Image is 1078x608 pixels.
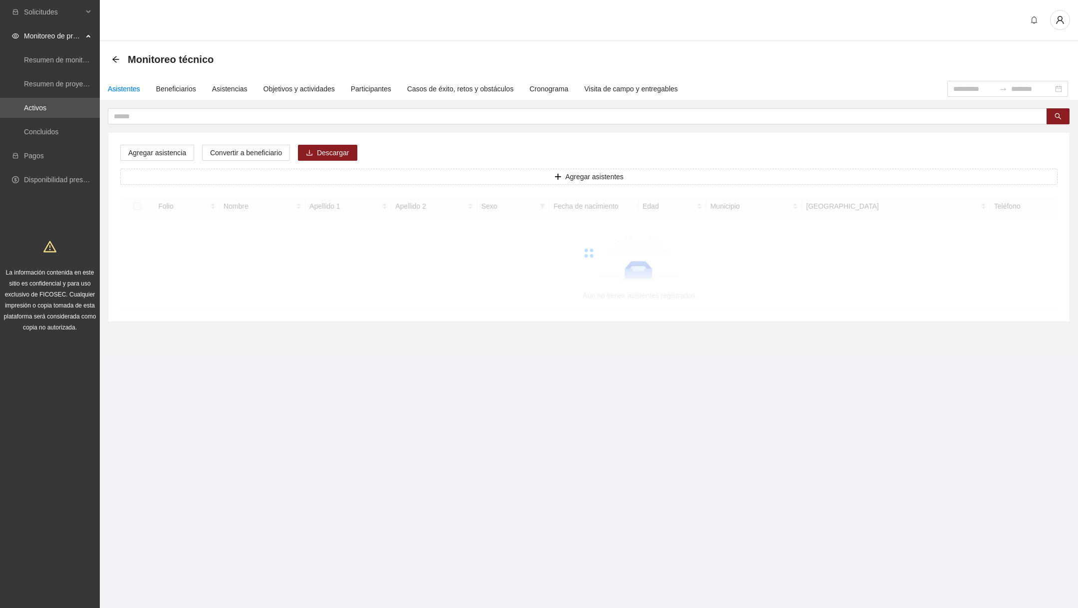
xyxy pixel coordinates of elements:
[24,2,83,22] span: Solicitudes
[407,83,514,94] div: Casos de éxito, retos y obstáculos
[12,32,19,39] span: eye
[212,83,248,94] div: Asistencias
[156,83,196,94] div: Beneficiarios
[1047,108,1070,124] button: search
[1050,10,1070,30] button: user
[210,147,282,158] span: Convertir a beneficiario
[1026,12,1042,28] button: bell
[1055,113,1062,121] span: search
[999,85,1007,93] span: to
[1027,16,1042,24] span: bell
[317,147,349,158] span: Descargar
[554,173,561,181] span: plus
[112,55,120,63] span: arrow-left
[1051,15,1070,24] span: user
[128,147,186,158] span: Agregar asistencia
[112,55,120,64] div: Back
[120,145,194,161] button: Agregar asistencia
[4,269,96,331] span: La información contenida en este sitio es confidencial y para uso exclusivo de FICOSEC. Cualquier...
[24,26,83,46] span: Monitoreo de proyectos
[12,8,19,15] span: inbox
[351,83,391,94] div: Participantes
[202,145,290,161] button: Convertir a beneficiario
[298,145,357,161] button: downloadDescargar
[565,171,624,182] span: Agregar asistentes
[24,128,58,136] a: Concluidos
[306,149,313,157] span: download
[128,51,214,67] span: Monitoreo técnico
[584,83,678,94] div: Visita de campo y entregables
[530,83,568,94] div: Cronograma
[999,85,1007,93] span: swap-right
[264,83,335,94] div: Objetivos y actividades
[108,83,140,94] div: Asistentes
[24,80,131,88] a: Resumen de proyectos aprobados
[24,176,109,184] a: Disponibilidad presupuestal
[24,152,44,160] a: Pagos
[24,104,46,112] a: Activos
[24,56,97,64] a: Resumen de monitoreo
[43,240,56,253] span: warning
[120,169,1058,185] button: plusAgregar asistentes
